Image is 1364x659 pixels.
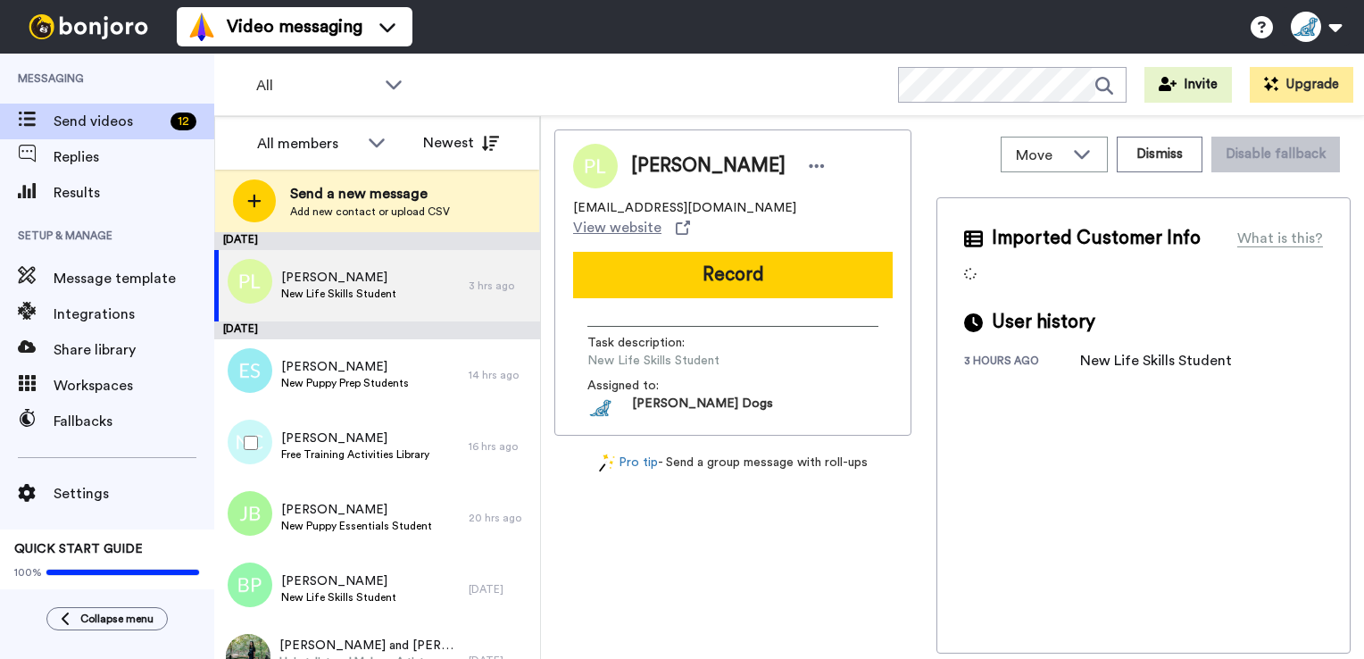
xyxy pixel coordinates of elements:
[54,182,214,204] span: Results
[281,376,409,390] span: New Puppy Prep Students
[228,491,272,536] img: jb.png
[1250,67,1353,103] button: Upgrade
[587,352,757,370] span: New Life Skills Student
[573,199,796,217] span: [EMAIL_ADDRESS][DOMAIN_NAME]
[1080,350,1232,371] div: New Life Skills Student
[256,75,376,96] span: All
[227,14,362,39] span: Video messaging
[54,483,214,505] span: Settings
[964,354,1080,371] div: 3 hours ago
[1211,137,1340,172] button: Disable fallback
[587,334,712,352] span: Task description :
[290,183,450,204] span: Send a new message
[54,339,214,361] span: Share library
[54,268,214,289] span: Message template
[281,430,429,447] span: [PERSON_NAME]
[228,259,272,304] img: pl.png
[281,447,429,462] span: Free Training Activities Library
[21,14,155,39] img: bj-logo-header-white.svg
[214,321,540,339] div: [DATE]
[1237,228,1323,249] div: What is this?
[469,368,531,382] div: 14 hrs ago
[54,411,214,432] span: Fallbacks
[587,377,712,395] span: Assigned to:
[631,153,786,179] span: [PERSON_NAME]
[469,439,531,454] div: 16 hrs ago
[992,309,1095,336] span: User history
[587,395,614,421] img: 67ee44f4-e31c-4fea-bd08-8152384d68b7-1715273885.jpg
[599,454,658,472] a: Pro tip
[281,358,409,376] span: [PERSON_NAME]
[1117,137,1202,172] button: Dismiss
[573,217,690,238] a: View website
[281,519,432,533] span: New Puppy Essentials Student
[170,113,196,130] div: 12
[14,543,143,555] span: QUICK START GUIDE
[187,13,216,41] img: vm-color.svg
[469,279,531,293] div: 3 hrs ago
[281,287,396,301] span: New Life Skills Student
[290,204,450,219] span: Add new contact or upload CSV
[573,217,661,238] span: View website
[1144,67,1232,103] button: Invite
[14,565,42,580] span: 100%
[228,563,272,607] img: bp.png
[281,590,396,605] span: New Life Skills Student
[281,501,432,519] span: [PERSON_NAME]
[54,375,214,396] span: Workspaces
[1016,145,1064,166] span: Move
[992,225,1201,252] span: Imported Customer Info
[54,111,163,132] span: Send videos
[257,133,359,154] div: All members
[281,269,396,287] span: [PERSON_NAME]
[214,232,540,250] div: [DATE]
[281,572,396,590] span: [PERSON_NAME]
[469,511,531,525] div: 20 hrs ago
[54,146,214,168] span: Replies
[573,252,893,298] button: Record
[599,454,615,472] img: magic-wand.svg
[228,348,272,393] img: es.png
[80,612,154,626] span: Collapse menu
[54,304,214,325] span: Integrations
[469,582,531,596] div: [DATE]
[46,607,168,630] button: Collapse menu
[554,454,911,472] div: - Send a group message with roll-ups
[279,637,460,655] span: [PERSON_NAME] and [PERSON_NAME] & [PERSON_NAME]
[632,395,773,421] span: [PERSON_NAME] Dogs
[573,144,618,188] img: Image of Patty Leveille
[410,125,512,161] button: Newest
